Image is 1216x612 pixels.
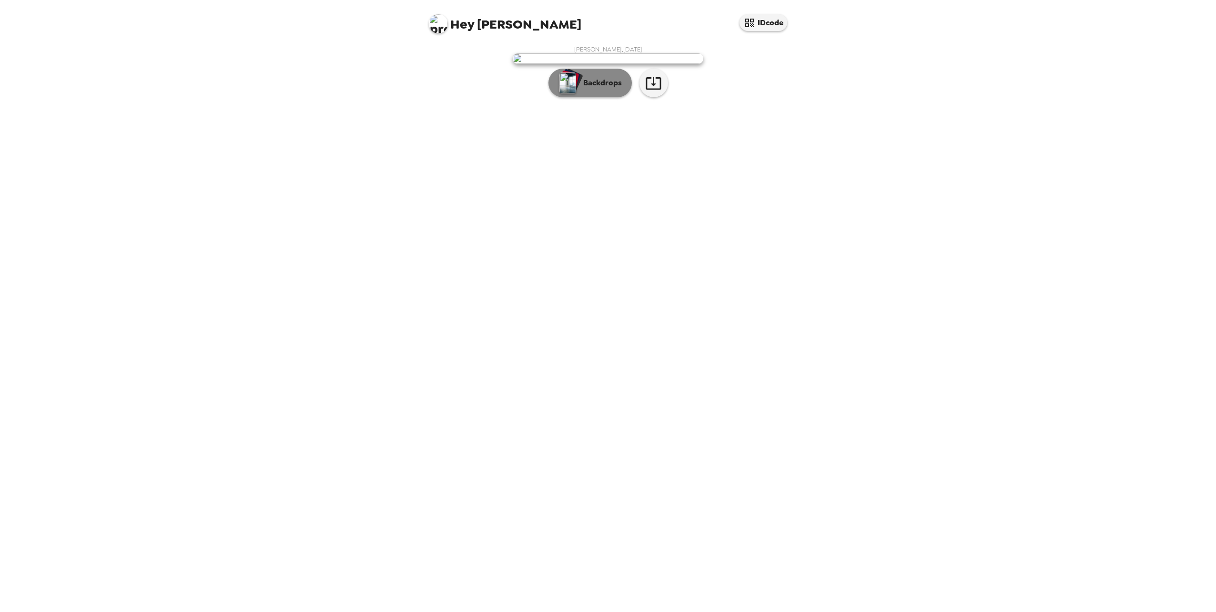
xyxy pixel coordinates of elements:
[513,53,703,64] img: user
[578,77,622,89] p: Backdrops
[450,16,474,33] span: Hey
[740,14,787,31] button: IDcode
[548,69,632,97] button: Backdrops
[429,10,581,31] span: [PERSON_NAME]
[429,14,448,33] img: profile pic
[574,45,642,53] span: [PERSON_NAME] , [DATE]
